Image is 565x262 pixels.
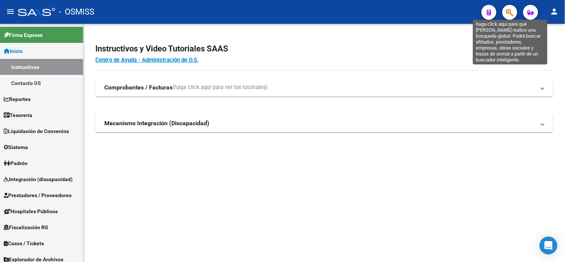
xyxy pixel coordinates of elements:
[104,83,172,92] strong: Comprobantes / Facturas
[4,159,28,167] span: Padrón
[4,207,58,215] span: Hospitales Públicos
[4,239,44,247] span: Casos / Tickets
[4,143,28,151] span: Sistema
[4,223,48,231] span: Fiscalización RG
[4,127,69,135] span: Liquidación de Convenios
[95,79,553,97] mat-expansion-panel-header: Comprobantes / Facturas(haga click aquí para ver los tutoriales)
[104,119,209,127] strong: Mecanismo Integración (Discapacidad)
[6,7,15,16] mat-icon: menu
[4,111,32,119] span: Tesorería
[4,31,42,39] span: Firma Express
[95,114,553,132] mat-expansion-panel-header: Mecanismo Integración (Discapacidad)
[4,191,72,199] span: Prestadores / Proveedores
[172,83,267,92] span: (haga click aquí para ver los tutoriales)
[4,47,23,55] span: Inicio
[550,7,559,16] mat-icon: person
[4,175,73,183] span: Integración (discapacidad)
[95,57,199,63] a: Centro de Ayuda - Administración de O.S.
[4,95,31,103] span: Reportes
[59,4,94,20] span: - OSMISS
[540,237,558,255] div: Open Intercom Messenger
[95,42,553,56] h2: Instructivos y Video Tutoriales SAAS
